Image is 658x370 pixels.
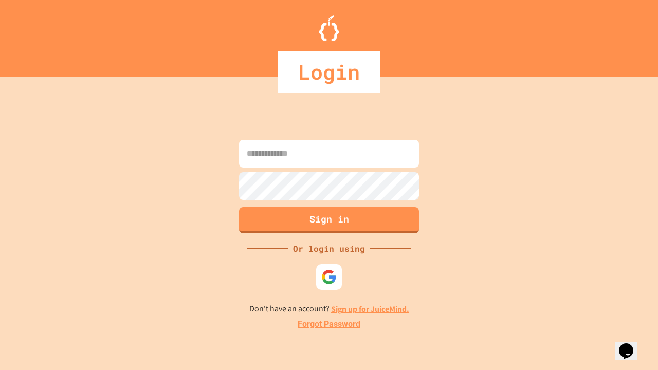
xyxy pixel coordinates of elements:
[321,269,337,285] img: google-icon.svg
[319,15,339,41] img: Logo.svg
[249,303,409,316] p: Don't have an account?
[239,207,419,233] button: Sign in
[615,329,648,360] iframe: chat widget
[288,243,370,255] div: Or login using
[331,304,409,314] a: Sign up for JuiceMind.
[298,318,360,330] a: Forgot Password
[278,51,380,92] div: Login
[573,284,648,328] iframe: chat widget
